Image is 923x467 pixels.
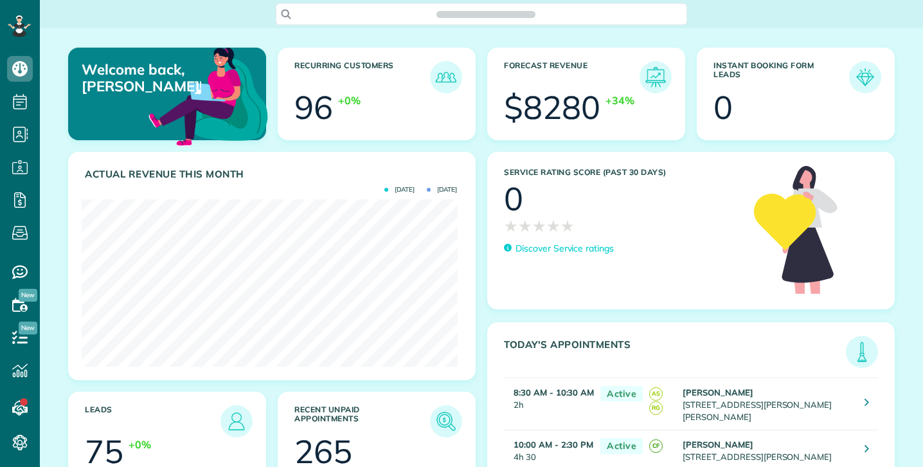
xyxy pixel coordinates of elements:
span: Active [600,438,643,454]
h3: Forecast Revenue [504,61,640,93]
span: [DATE] [384,187,415,193]
span: ★ [532,215,546,237]
h3: Recent unpaid appointments [294,405,430,437]
div: 0 [713,91,733,124]
img: icon_form_leads-04211a6a04a5b2264e4ee56bc0799ec3eb69b7e499cbb523a139df1d13a81ae0.png [852,64,878,90]
span: Active [600,386,643,402]
span: ★ [546,215,560,237]
span: Search ZenMaid… [449,8,522,21]
td: [STREET_ADDRESS][PERSON_NAME][PERSON_NAME] [679,378,855,430]
img: dashboard_welcome-42a62b7d889689a78055ac9021e634bf52bae3f8056760290aed330b23ab8690.png [146,33,271,158]
h3: Instant Booking Form Leads [713,61,849,93]
h3: Leads [85,405,220,437]
strong: [PERSON_NAME] [683,439,753,450]
span: ★ [504,215,518,237]
img: icon_forecast_revenue-8c13a41c7ed35a8dcfafea3cbb826a0462acb37728057bba2d056411b612bbbe.png [643,64,668,90]
span: New [19,289,37,302]
span: AS [649,387,663,401]
h3: Service Rating score (past 30 days) [504,168,741,177]
div: +34% [605,93,634,108]
span: CF [649,439,663,453]
strong: 10:00 AM - 2:30 PM [514,439,593,450]
span: ★ [518,215,532,237]
strong: [PERSON_NAME] [683,387,753,398]
div: +0% [338,93,361,108]
span: [DATE] [427,187,457,193]
h3: Actual Revenue this month [85,169,462,180]
p: Discover Service ratings [515,242,614,255]
span: New [19,322,37,334]
h3: Recurring Customers [294,61,430,93]
div: 0 [504,183,523,215]
h3: Today's Appointments [504,339,846,368]
img: icon_unpaid_appointments-47b8ce3997adf2238b356f14209ab4cced10bd1f174958f3ca8f1d0dd7fffeee.png [433,408,459,434]
div: $8280 [504,91,600,124]
img: icon_recurring_customers-cf858462ba22bcd05b5a5880d41d6543d210077de5bb9ebc9590e49fd87d84ed.png [433,64,459,90]
div: 96 [294,91,333,124]
img: icon_leads-1bed01f49abd5b7fead27621c3d59655bb73ed531f8eeb49469d10e621d6b896.png [224,408,249,434]
span: RG [649,401,663,415]
a: Discover Service ratings [504,242,614,255]
td: 2h [504,378,594,430]
p: Welcome back, [PERSON_NAME]! [82,61,201,95]
div: +0% [129,437,151,452]
strong: 8:30 AM - 10:30 AM [514,387,594,398]
img: icon_todays_appointments-901f7ab196bb0bea1936b74009e4eb5ffbc2d2711fa7634e0d609ed5ef32b18b.png [849,339,875,365]
span: ★ [560,215,575,237]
